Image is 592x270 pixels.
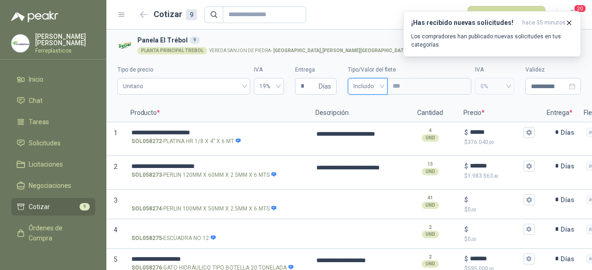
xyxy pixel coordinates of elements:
button: $$0,00 [524,224,535,235]
span: ,00 [471,207,476,212]
p: 2 [429,253,432,261]
strong: SOL058272 [131,137,162,146]
span: 9 [80,203,90,210]
strong: SOL058273 [131,171,162,180]
strong: SOL058275 [131,234,162,243]
span: 5 [114,256,117,263]
a: Chat [11,92,95,109]
p: - PERLIN 100MM X 50MM X 2.5MM X 6 MTS [131,204,277,213]
button: ¡Has recibido nuevas solicitudes!hace 35 minutos Los compradores han publicado nuevas solicitudes... [403,11,581,57]
button: Publicar cotizaciones [468,6,545,24]
input: $$595.000,00 [470,255,522,262]
span: Unitario [123,79,245,93]
span: 20 [573,4,586,13]
span: Cotizar [29,202,50,212]
p: - PLATINA HR 1/8 X 4" X 6 MT [131,137,241,146]
label: IVA [254,66,284,74]
p: Días [561,250,578,268]
span: hace 35 minutos [522,19,566,27]
p: - PERLIN 120MM X 60MM X 2.5MM X 6 MTS [131,171,277,180]
span: Días [319,78,331,94]
p: 41 [427,194,433,202]
p: Días [561,191,578,209]
input: $$0,00 [470,196,522,203]
span: Solicitudes [29,138,61,148]
label: IVA [475,66,514,74]
span: ,00 [488,140,494,145]
span: 3 [114,197,117,204]
span: Licitaciones [29,159,63,169]
input: SOL058273-PERLIN 120MM X 60MM X 2.5MM X 6 MTS [131,163,303,170]
input: SOL058272-PLATINA HR 1/8 X 4" X 6 MT [131,129,303,136]
p: Días [561,220,578,239]
h3: ¡Has recibido nuevas solicitudes! [411,19,518,27]
p: $ [464,224,468,234]
span: 4 [114,226,117,234]
p: 13 [427,161,433,168]
p: Precio [458,104,541,122]
label: Entrega [295,66,337,74]
p: $ [464,205,535,214]
button: $$1.983.563,40 [524,161,535,172]
div: 9 [190,36,200,44]
span: 0 [468,206,476,213]
strong: SOL058274 [131,204,162,213]
input: SOL058276-GATO HIDRÁULICO TIPO BOTELLA 20 TONELADA [131,256,303,263]
span: Incluido [353,79,382,93]
h2: Cotizar [154,8,197,21]
p: $ [464,195,468,205]
img: Company Logo [117,38,134,54]
p: Descripción [310,104,402,122]
button: $$595.000,00 [524,253,535,264]
p: VEREDA SANJON DE PIEDRA - [209,48,408,53]
button: $$0,00 [524,194,535,205]
p: $ [464,161,468,171]
h3: Panela El Trébol [137,35,577,45]
label: Validez [525,66,581,74]
p: $ [464,127,468,138]
input: SOL058275-ESCUADRA NO 12 [131,226,303,233]
span: Negociaciones [29,180,71,191]
div: UND [422,260,439,268]
a: Licitaciones [11,156,95,173]
button: $$376.040,00 [524,127,535,138]
p: Entrega [541,104,578,122]
button: 20 [564,6,581,23]
span: 1 [114,129,117,137]
p: - ESCUADRA NO 12 [131,234,216,243]
input: SOL058274-PERLIN 100MM X 50MM X 2.5MM X 6 MTS [131,197,303,204]
p: $ [464,254,468,264]
a: Tareas [11,113,95,131]
p: $ [464,138,535,147]
input: $$376.040,00 [470,129,522,136]
span: Órdenes de Compra [29,223,86,243]
p: $ [464,235,535,244]
span: 1.983.563 [468,173,499,179]
a: Negociaciones [11,177,95,194]
img: Logo peakr [11,11,58,22]
p: 4 [429,127,432,134]
span: 376.040 [468,139,494,145]
span: ,40 [493,174,499,179]
label: Tipo de precio [117,66,250,74]
p: Ferreplasticos [35,48,95,54]
div: UND [422,202,439,209]
a: Solicitudes [11,134,95,152]
div: UND [422,134,439,142]
div: PLANTA PRINCIPAL TREBOL [137,47,207,54]
p: Días [561,123,578,142]
div: UND [422,231,439,238]
p: [PERSON_NAME] [PERSON_NAME] [35,33,95,46]
p: Días [561,157,578,175]
input: $$0,00 [470,226,522,233]
span: 19% [259,79,278,93]
span: 2 [114,163,117,170]
span: 0% [481,79,509,93]
p: Producto [125,104,310,122]
strong: [GEOGRAPHIC_DATA] , [PERSON_NAME][GEOGRAPHIC_DATA] [273,48,408,53]
p: Los compradores han publicado nuevas solicitudes en tus categorías. [411,32,573,49]
a: Inicio [11,71,95,88]
img: Company Logo [12,35,29,52]
p: $ [464,172,535,180]
p: Cantidad [402,104,458,122]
